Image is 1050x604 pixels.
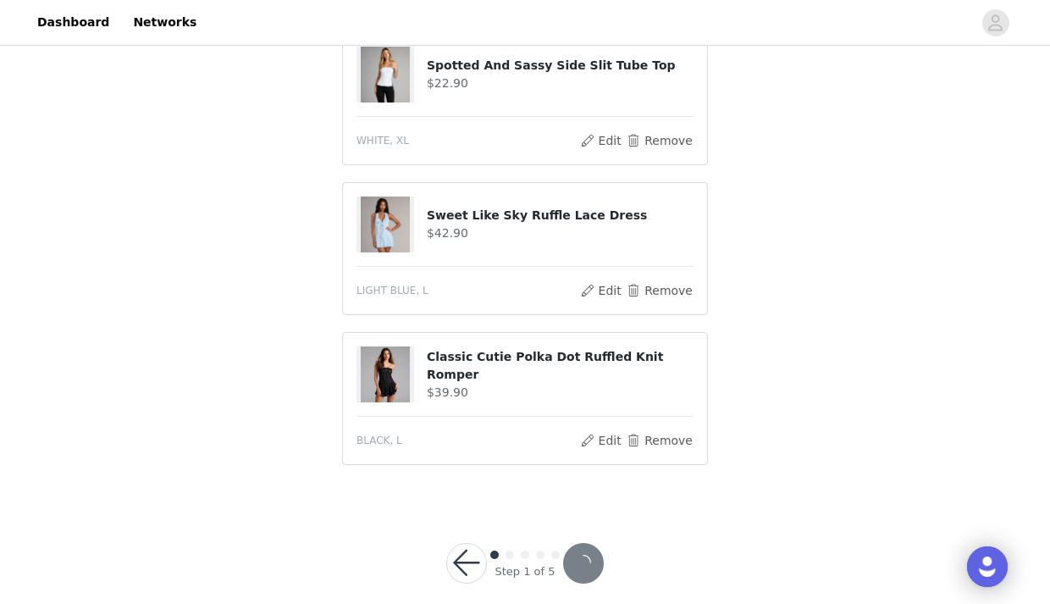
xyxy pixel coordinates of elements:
a: Networks [123,3,207,42]
img: Sweet Like Sky Ruffle Lace Dress [361,197,410,252]
h4: $22.90 [427,75,694,92]
div: Open Intercom Messenger [967,546,1008,587]
button: Remove [626,130,694,151]
span: LIGHT BLUE, L [356,283,428,298]
button: Remove [626,280,694,301]
div: Step 1 of 5 [495,563,555,580]
h4: $42.90 [427,224,694,242]
img: Classic Cutie Polka Dot Ruffled Knit Romper [361,346,410,402]
button: Remove [626,430,694,451]
span: BLACK, L [356,433,402,448]
span: WHITE, XL [356,133,409,148]
img: Spotted And Sassy Side Slit Tube Top [361,47,410,103]
h4: Spotted And Sassy Side Slit Tube Top [427,57,694,75]
button: Edit [579,280,622,301]
h4: $39.90 [427,384,694,402]
div: avatar [987,9,1003,36]
a: Dashboard [27,3,119,42]
h4: Classic Cutie Polka Dot Ruffled Knit Romper [427,348,694,384]
button: Edit [579,130,622,151]
h4: Sweet Like Sky Ruffle Lace Dress [427,207,694,224]
button: Edit [579,430,622,451]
